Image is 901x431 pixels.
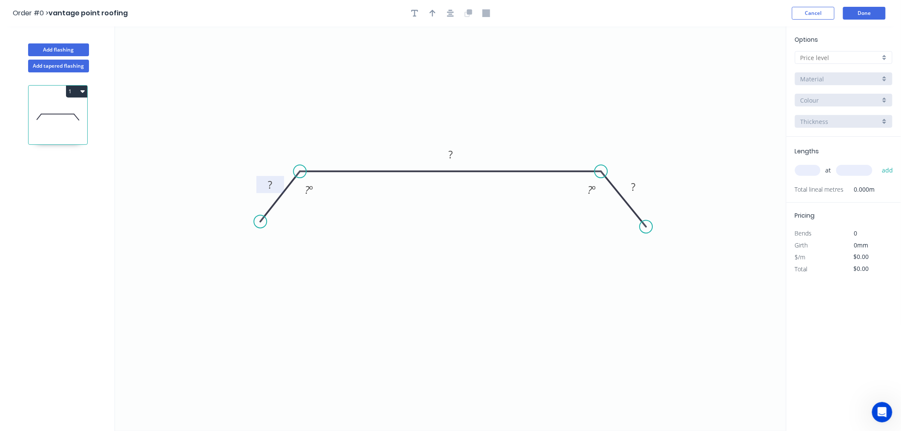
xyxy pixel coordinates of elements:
[826,164,831,176] span: at
[115,26,786,431] svg: 0
[854,229,858,237] span: 0
[448,147,453,161] tspan: ?
[801,75,824,83] span: Material
[795,229,812,237] span: Bends
[588,183,593,197] tspan: ?
[631,180,636,194] tspan: ?
[28,43,89,56] button: Add flashing
[795,265,808,273] span: Total
[801,117,829,126] span: Thickness
[801,53,880,62] input: Price level
[792,7,835,20] button: Cancel
[28,60,89,72] button: Add tapered flashing
[795,241,808,249] span: Girth
[268,178,272,192] tspan: ?
[795,184,844,195] span: Total lineal metres
[843,7,886,20] button: Done
[844,184,875,195] span: 0.000m
[872,402,892,422] iframe: Intercom live chat
[13,8,49,18] span: Order #0 >
[305,183,310,197] tspan: ?
[801,96,819,105] span: Colour
[49,8,128,18] span: vantage point roofing
[66,86,87,98] button: 1
[795,147,819,155] span: Lengths
[854,241,869,249] span: 0mm
[795,253,806,261] span: $/m
[310,183,313,197] tspan: º
[592,183,596,197] tspan: º
[878,163,898,178] button: add
[795,211,815,220] span: Pricing
[795,35,818,44] span: Options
